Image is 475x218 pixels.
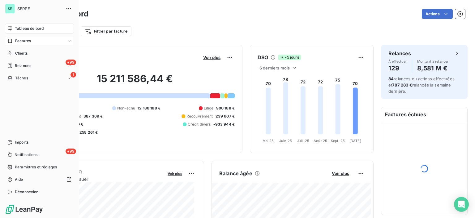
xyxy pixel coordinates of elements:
button: Voir plus [201,55,222,60]
span: 1 [71,72,76,78]
img: Logo LeanPay [5,204,43,214]
h6: DSO [258,54,268,61]
tspan: Sept. 25 [331,139,345,143]
span: 12 186 168 € [138,105,160,111]
button: Filtrer par facture [81,26,131,36]
span: Déconnexion [15,189,39,195]
span: 900 188 € [216,105,235,111]
button: Voir plus [166,171,184,176]
h4: 8,581 M € [417,63,449,73]
tspan: Juin 25 [279,139,292,143]
tspan: [DATE] [349,139,361,143]
span: À effectuer [388,60,407,63]
span: Chiffre d'affaires mensuel [35,176,163,182]
span: Recouvrement [186,113,213,119]
span: Litige [204,105,214,111]
span: 787 283 € [392,82,412,87]
span: Clients [15,51,28,56]
span: Montant à relancer [417,60,449,63]
span: -5 jours [278,55,301,60]
span: Factures [15,38,31,44]
h6: Factures échues [381,107,467,122]
span: -933 944 € [213,122,235,127]
tspan: Mai 25 [263,139,274,143]
button: Voir plus [330,171,351,176]
h6: Balance âgée [219,170,252,177]
span: Aide [15,177,23,182]
span: Crédit divers [188,122,211,127]
span: +99 [66,149,76,154]
span: Imports [15,140,28,145]
span: 84 [388,76,394,81]
span: +99 [66,60,76,65]
span: Tableau de bord [15,26,44,31]
span: 6 derniers mois [259,65,290,70]
span: relances ou actions effectuées et relancés la semaine dernière. [388,76,455,94]
h6: Relances [388,50,411,57]
span: Relances [15,63,31,69]
tspan: Août 25 [314,139,327,143]
span: 239 607 € [216,113,235,119]
span: Notifications [15,152,37,158]
span: -258 261 € [78,130,98,135]
h2: 15 211 586,44 € [35,73,235,91]
span: Voir plus [332,171,349,176]
div: SE [5,4,15,14]
a: Aide [5,175,74,185]
tspan: Juil. 25 [297,139,309,143]
button: Actions [422,9,453,19]
span: Non-échu [117,105,135,111]
span: Paramètres et réglages [15,164,57,170]
span: Tâches [15,75,28,81]
div: Open Intercom Messenger [454,197,469,212]
span: 387 369 € [83,113,103,119]
span: Voir plus [203,55,220,60]
h4: 129 [388,63,407,73]
span: Voir plus [168,171,182,176]
span: SERPE [17,6,62,11]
